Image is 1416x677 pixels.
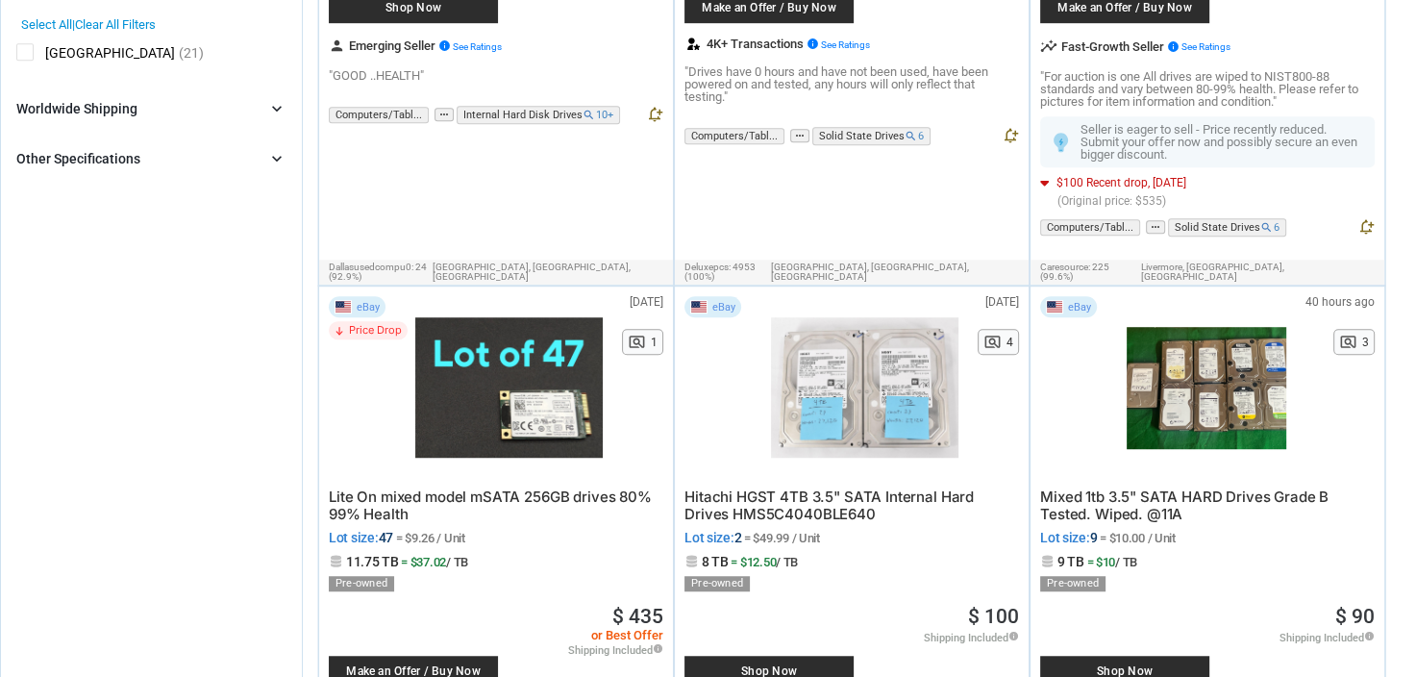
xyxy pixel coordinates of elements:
span: [GEOGRAPHIC_DATA] [16,43,175,67]
span: Lot size: [329,531,663,544]
p: "GOOD ..HEALTH" [329,69,663,82]
span: / TB [446,555,468,569]
span: 4 [1006,337,1013,348]
span: 1 [651,337,658,348]
span: = $12.50 [731,555,798,569]
span: Shop Now [338,2,488,13]
span: 6 [918,130,924,142]
div: Other Specifications [16,149,140,168]
span: [DATE] [985,296,1019,308]
span: See Ratings [453,41,502,52]
span: (21) [179,45,204,61]
span: Select All [21,17,72,32]
span: Lite On mixed model mSATA 256GB drives 80% 99% Health [329,488,652,523]
i: info [807,38,819,50]
span: deluxepcs: [684,262,731,272]
span: or Best Offer [568,629,663,641]
span: Make an Offer / Buy Now [1050,2,1200,13]
span: 40 hours ago [1305,296,1375,308]
a: Mixed 1tb 3.5" SATA HARD Drives Grade B Tested. Wiped. @11A [1040,490,1329,522]
img: USA Flag [335,300,352,313]
span: dallasusedcompu0: [329,262,413,272]
i: person [329,38,345,54]
a: $ 100 [968,607,1019,627]
i: info [438,39,451,52]
span: Shop Now [1050,665,1200,677]
p: Seller is eager to sell - Price recently reduced. Submit your offer now and possibly secure an ev... [1081,123,1365,161]
button: notification_add [646,106,663,127]
a: $ 435 [612,607,663,627]
span: [DATE] [630,296,663,308]
span: See Ratings [821,39,870,50]
span: Solid State Drives [812,127,931,145]
p: "Drives have 0 hours and have not been used, have been powered on and tested, any hours will only... [684,65,1019,103]
span: Lot size: [1040,531,1375,544]
i: notification_add [1357,218,1375,236]
span: = $10.00 / Unit [1100,531,1176,545]
i: info [1167,40,1180,53]
span: 24 (92.9%) [329,262,427,282]
span: = $49.99 / Unit [744,531,820,545]
span: Shop Now [694,665,844,677]
i: search [1260,221,1273,234]
button: notification_add [1357,218,1375,239]
img: review.svg [687,38,700,50]
span: Shipping Included [1279,631,1375,643]
span: = $37.02 [401,555,468,569]
span: Livermore, [GEOGRAPHIC_DATA],[GEOGRAPHIC_DATA] [1141,263,1375,282]
span: Solid State Drives [1168,218,1286,237]
span: 2 [733,530,741,545]
span: eBay [712,302,735,313]
span: = $9.26 / Unit [396,531,465,545]
img: USA Flag [1046,300,1063,313]
span: Lot size: [684,531,1019,544]
span: 47 [378,530,392,545]
span: Emerging Seller [349,39,502,52]
span: more_horiz [790,129,809,142]
span: (Original price: $535) [1057,195,1166,207]
span: 9 [1089,530,1097,545]
span: 4K+ Transactions [707,38,870,50]
span: eBay [1068,302,1091,313]
a: $ 90 [1335,607,1375,627]
span: 9 TB [1057,554,1084,569]
span: [GEOGRAPHIC_DATA], [GEOGRAPHIC_DATA],[GEOGRAPHIC_DATA] [771,263,1019,282]
span: = $10 [1086,555,1137,569]
span: Computers/Tabl... [684,128,784,144]
span: Fast-Growth Seller [1061,40,1230,53]
i: chevron_right [267,99,286,118]
i: notification_add [646,106,663,123]
span: 11.75 TB [346,554,399,569]
a: Hitachi HGST 4TB 3.5" SATA Internal Hard Drives HMS5C4040BLE640 [684,490,974,522]
span: Hitachi HGST 4TB 3.5" SATA Internal Hard Drives HMS5C4040BLE640 [684,488,974,523]
a: Lite On mixed model mSATA 256GB drives 80% 99% Health [329,490,652,522]
i: info [1008,631,1019,641]
span: Shipping Included [568,643,663,656]
span: / TB [1115,555,1137,569]
span: / TB [776,555,798,569]
i: insights [1040,38,1057,55]
span: 3 [1362,337,1369,348]
span: Internal Hard Disk Drives [457,106,620,124]
span: pageview [983,333,1002,351]
span: Clear All Filters [75,17,156,32]
span: 225 (99.6%) [1040,262,1109,282]
span: See Ratings [1181,41,1230,52]
i: notification_add [1002,127,1019,144]
span: eBay [357,302,380,313]
span: more_horiz [1146,220,1165,234]
button: notification_add [1002,127,1019,148]
button: more_horiz [435,108,454,122]
button: more_horiz [790,129,809,143]
i: info [653,643,663,654]
span: pageview [1339,333,1357,351]
div: | [21,17,282,32]
span: 10+ [596,109,613,121]
span: pageview [628,333,646,351]
span: more_horiz [435,108,454,121]
i: chevron_right [267,149,286,168]
div: Pre-owned [684,576,750,591]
